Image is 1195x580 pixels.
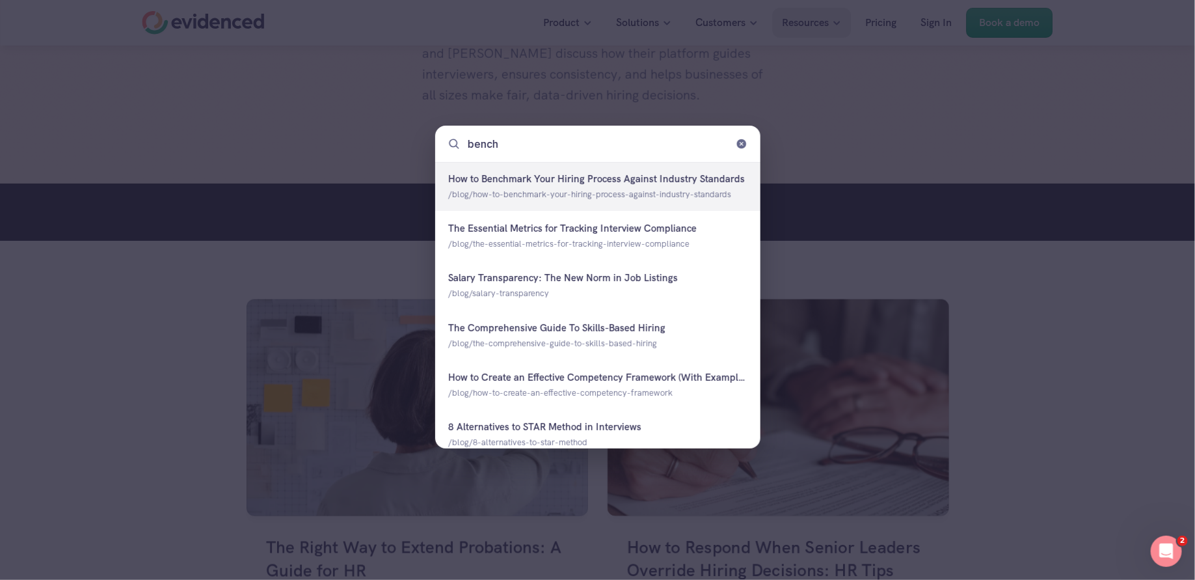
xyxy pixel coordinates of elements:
a: How to Create an Effective Competency Framework (With Examples) /blog/how-to-create-an-effective-... [435,361,760,409]
a: The Comprehensive Guide To Skills-Based Hiring /blog/the-comprehensive-guide-to-skills-based-hiring [435,311,760,360]
a: Salary Transparency: The New Norm in Job Listings /blog/salary-transparency [435,262,760,311]
a: 8 Alternatives to STAR Method in Interviews /blog/8-alternatives-to-star-method [435,410,760,459]
a: How to Benchmark Your Hiring Process Against Industry Standards /blog/how-to-benchmark-your-hirin... [435,162,760,211]
span: 2 [1177,536,1188,546]
iframe: Intercom live chat [1151,536,1182,567]
input: Search... [468,133,728,154]
a: The Essential Metrics for Tracking Interview Compliance /blog/the-essential-metrics-for-tracking-... [435,212,760,260]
